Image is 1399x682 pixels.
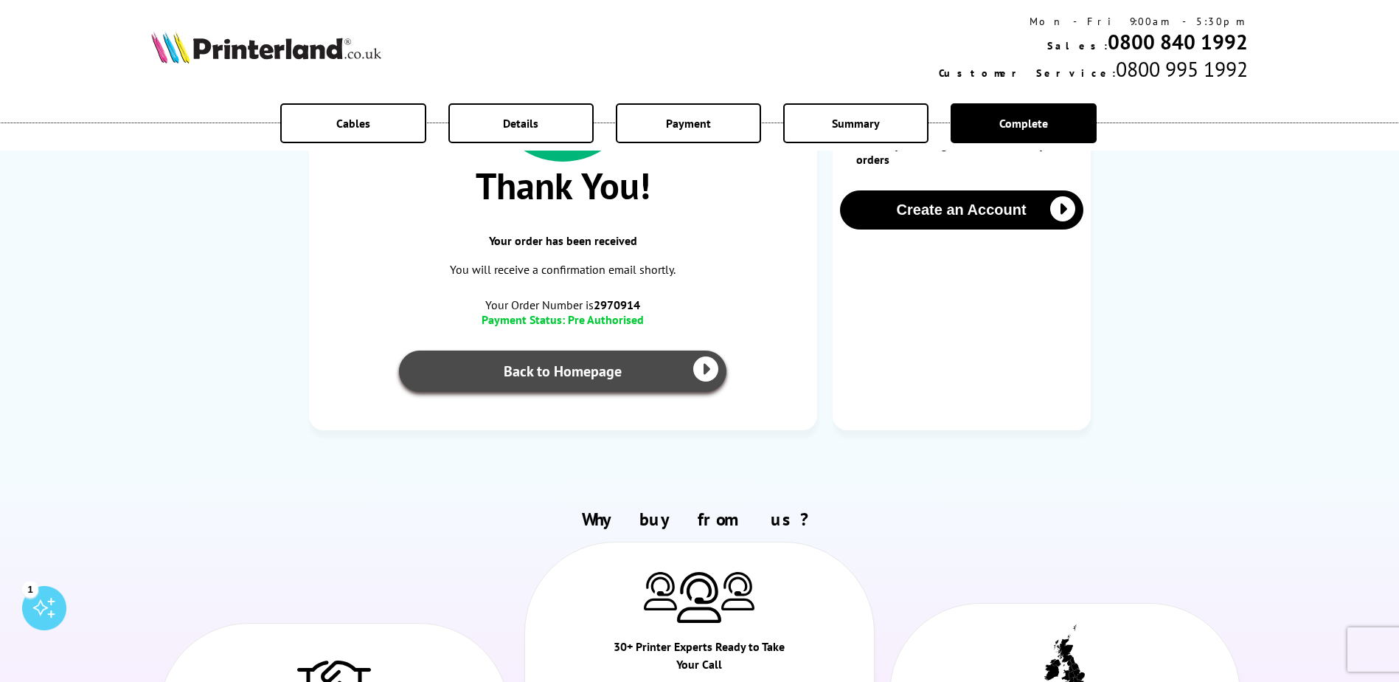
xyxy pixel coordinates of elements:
[644,572,677,610] img: Printer Experts
[612,638,787,681] div: 30+ Printer Experts Ready to Take Your Call
[939,66,1116,80] span: Customer Service:
[721,572,754,610] img: Printer Experts
[151,31,381,63] img: Printerland Logo
[666,116,711,131] span: Payment
[324,233,802,248] span: Your order has been received
[1047,39,1108,52] span: Sales:
[840,190,1083,230] button: Create an Account
[503,116,538,131] span: Details
[832,116,880,131] span: Summary
[336,116,370,131] span: Cables
[482,312,565,327] span: Payment Status:
[1116,55,1248,83] span: 0800 995 1992
[677,572,721,623] img: Printer Experts
[151,508,1247,531] h2: Why buy from us?
[999,116,1048,131] span: Complete
[939,15,1248,28] div: Mon - Fri 9:00am - 5:30pm
[324,297,802,312] span: Your Order Number is
[856,137,1083,167] span: Allows you to log in later and view your orders
[22,581,38,597] div: 1
[568,312,644,327] span: Pre Authorised
[594,297,640,312] b: 2970914
[399,351,727,392] a: Back to Homepage
[1108,28,1248,55] a: 0800 840 1992
[324,162,802,210] span: Thank You!
[324,260,802,280] p: You will receive a confirmation email shortly.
